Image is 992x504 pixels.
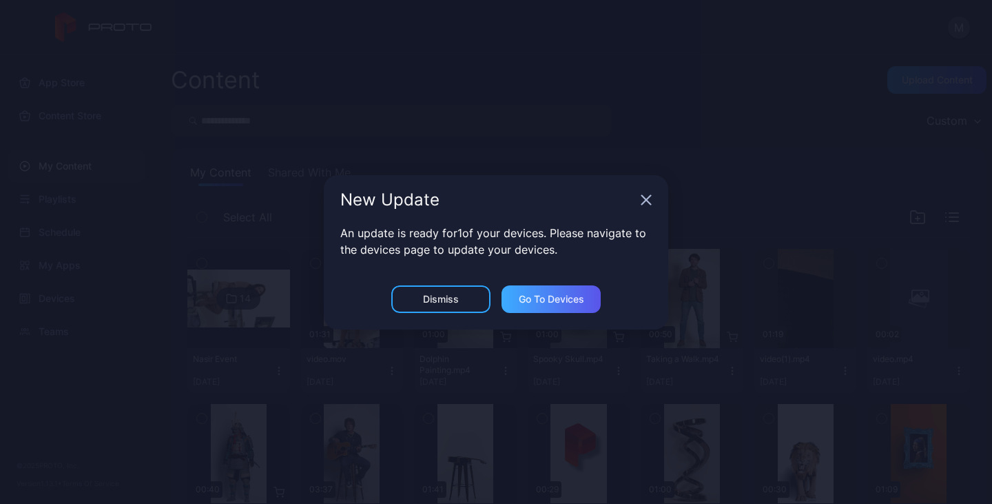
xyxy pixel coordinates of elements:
[340,225,652,258] p: An update is ready for 1 of your devices. Please navigate to the devices page to update your devi...
[340,192,635,208] div: New Update
[519,294,584,305] div: Go to devices
[391,285,490,313] button: Dismiss
[423,294,459,305] div: Dismiss
[502,285,601,313] button: Go to devices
